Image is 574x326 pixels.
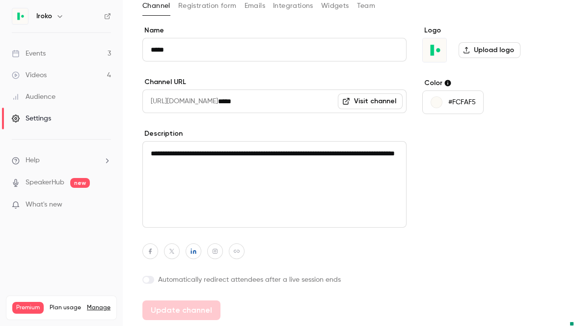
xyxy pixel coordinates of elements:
[12,70,47,80] div: Videos
[142,275,407,285] label: Automatically redirect attendees after a live session ends
[422,78,554,88] label: Color
[12,92,55,102] div: Audience
[26,200,62,210] span: What's new
[12,8,28,24] img: Iroko
[142,77,407,87] label: Channel URL
[142,89,218,113] span: [URL][DOMAIN_NAME]
[422,90,484,114] button: #FCFAF5
[26,178,64,188] a: SpeakerHub
[12,155,111,166] li: help-dropdown-opener
[142,129,407,139] label: Description
[338,93,403,109] a: Visit channel
[12,302,44,314] span: Premium
[70,178,90,188] span: new
[26,155,40,166] span: Help
[87,304,110,312] a: Manage
[50,304,81,312] span: Plan usage
[459,42,520,58] label: Upload logo
[12,114,51,123] div: Settings
[12,49,46,59] div: Events
[99,201,111,209] iframe: Noticeable Trigger
[448,97,476,107] p: #FCFAF5
[422,26,554,62] section: Logo
[423,38,446,62] img: Iroko
[142,26,407,35] label: Name
[36,11,52,21] h6: Iroko
[422,26,554,35] label: Logo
